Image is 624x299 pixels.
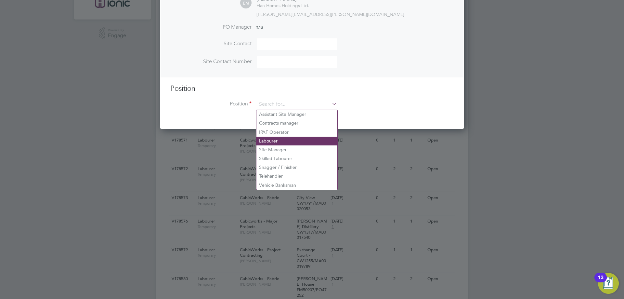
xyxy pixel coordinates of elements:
[170,101,252,107] label: Position
[256,119,337,128] li: Contracts manager
[170,84,454,93] h3: Position
[170,58,252,65] label: Site Contact Number
[256,163,337,172] li: Snagger / Finisher
[256,172,337,181] li: Telehandler
[257,100,337,109] input: Search for...
[170,24,252,31] label: PO Manager
[256,3,309,8] div: Elan Homes Holdings Ltd.
[255,24,263,30] span: n/a
[256,154,337,163] li: Skilled Labourer
[256,145,337,154] li: Site Manager
[170,40,252,47] label: Site Contact
[256,181,337,190] li: Vehicle Banksman
[256,137,337,145] li: Labourer
[256,11,404,17] span: [PERSON_NAME][EMAIL_ADDRESS][PERSON_NAME][DOMAIN_NAME]
[598,278,604,286] div: 13
[256,128,337,137] li: IPAF Operator
[598,273,619,294] button: Open Resource Center, 13 new notifications
[256,110,337,119] li: Assistant Site Manager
